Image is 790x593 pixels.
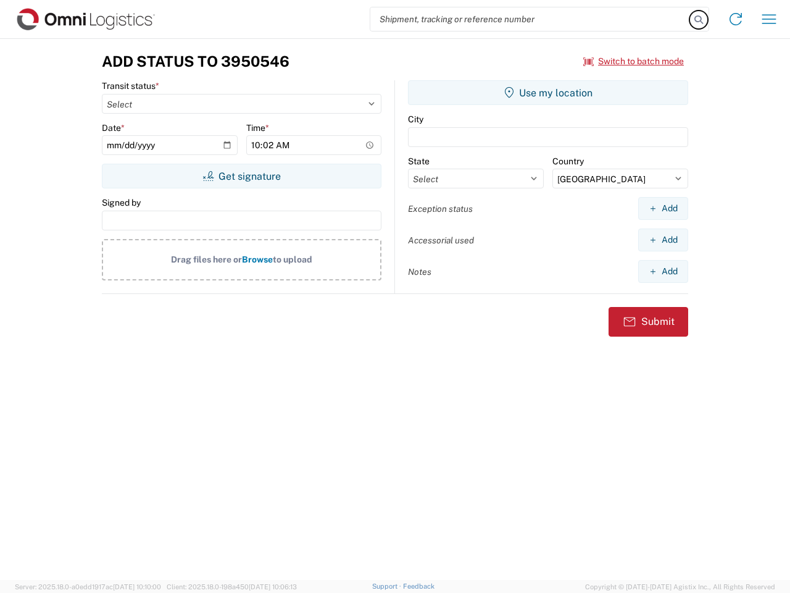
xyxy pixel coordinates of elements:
span: [DATE] 10:06:13 [249,583,297,591]
span: to upload [273,254,312,264]
label: City [408,114,423,125]
span: Browse [242,254,273,264]
a: Feedback [403,582,434,590]
span: Copyright © [DATE]-[DATE] Agistix Inc., All Rights Reserved [585,581,775,592]
span: Server: 2025.18.0-a0edd1917ac [15,583,161,591]
button: Use my location [408,80,688,105]
label: Exception status [408,203,473,214]
button: Add [638,229,688,251]
label: Transit status [102,80,159,91]
button: Switch to batch mode [583,51,684,72]
label: State [408,156,430,167]
button: Add [638,197,688,220]
a: Support [372,582,403,590]
span: Client: 2025.18.0-198a450 [167,583,297,591]
input: Shipment, tracking or reference number [370,7,690,31]
label: Notes [408,266,431,277]
span: [DATE] 10:10:00 [113,583,161,591]
button: Submit [609,307,688,337]
label: Country [552,156,584,167]
label: Signed by [102,197,141,208]
h3: Add Status to 3950546 [102,53,289,70]
span: Drag files here or [171,254,242,264]
label: Time [246,122,269,133]
button: Get signature [102,164,381,188]
label: Accessorial used [408,235,474,246]
button: Add [638,260,688,283]
label: Date [102,122,125,133]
